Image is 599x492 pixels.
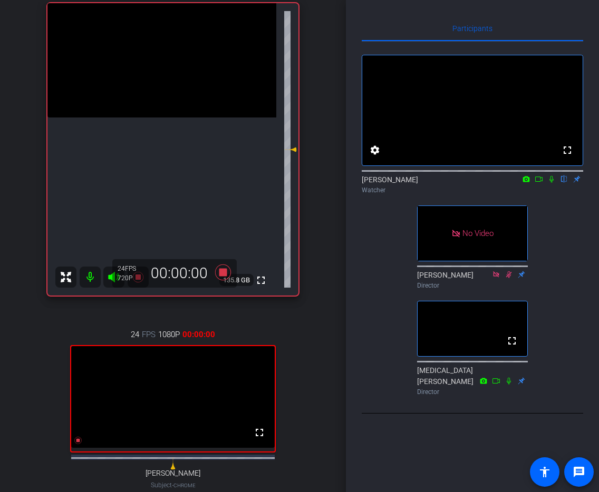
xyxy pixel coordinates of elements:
[255,274,267,287] mat-icon: fullscreen
[118,274,144,282] div: 720P
[144,264,215,282] div: 00:00:00
[131,329,139,340] span: 24
[362,174,583,195] div: [PERSON_NAME]
[538,466,551,478] mat-icon: accessibility
[146,469,200,478] span: [PERSON_NAME]
[417,365,528,397] div: [MEDICAL_DATA][PERSON_NAME]
[172,481,173,489] span: -
[158,329,180,340] span: 1080P
[151,480,196,490] span: Subject
[118,264,144,273] div: 24
[173,483,196,488] span: Chrome
[558,174,571,183] mat-icon: flip
[142,329,156,340] span: FPS
[561,144,574,156] mat-icon: fullscreen
[452,25,492,32] span: Participants
[417,387,528,397] div: Director
[125,265,136,272] span: FPS
[462,229,494,238] span: No Video
[253,426,266,439] mat-icon: fullscreen
[417,281,528,290] div: Director
[417,270,528,290] div: [PERSON_NAME]
[284,143,297,156] mat-icon: 0 dB
[182,329,215,340] span: 00:00:00
[362,185,583,195] div: Watcher
[369,144,381,156] mat-icon: settings
[573,466,585,478] mat-icon: message
[167,457,179,470] mat-icon: 0 dB
[506,334,518,347] mat-icon: fullscreen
